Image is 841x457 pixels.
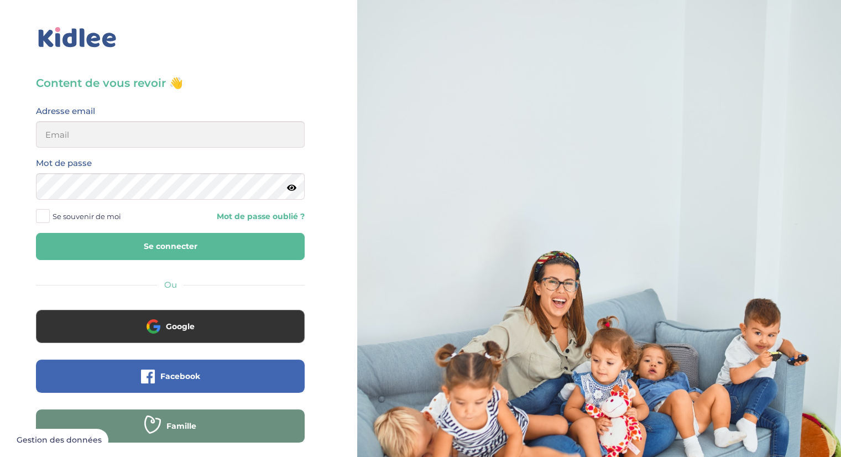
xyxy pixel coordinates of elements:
[166,420,196,432] span: Famille
[36,104,95,118] label: Adresse email
[166,321,195,332] span: Google
[36,378,305,389] a: Facebook
[17,435,102,445] span: Gestion des données
[36,310,305,343] button: Google
[36,233,305,260] button: Se connecter
[36,409,305,443] button: Famille
[179,211,305,222] a: Mot de passe oublié ?
[36,360,305,393] button: Facebook
[147,319,160,333] img: google.png
[141,370,155,383] img: facebook.png
[10,429,108,452] button: Gestion des données
[36,329,305,339] a: Google
[36,75,305,91] h3: Content de vous revoir 👋
[160,371,200,382] span: Facebook
[36,25,119,50] img: logo_kidlee_bleu
[36,156,92,170] label: Mot de passe
[36,428,305,439] a: Famille
[36,121,305,148] input: Email
[53,209,121,224] span: Se souvenir de moi
[164,279,177,290] span: Ou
